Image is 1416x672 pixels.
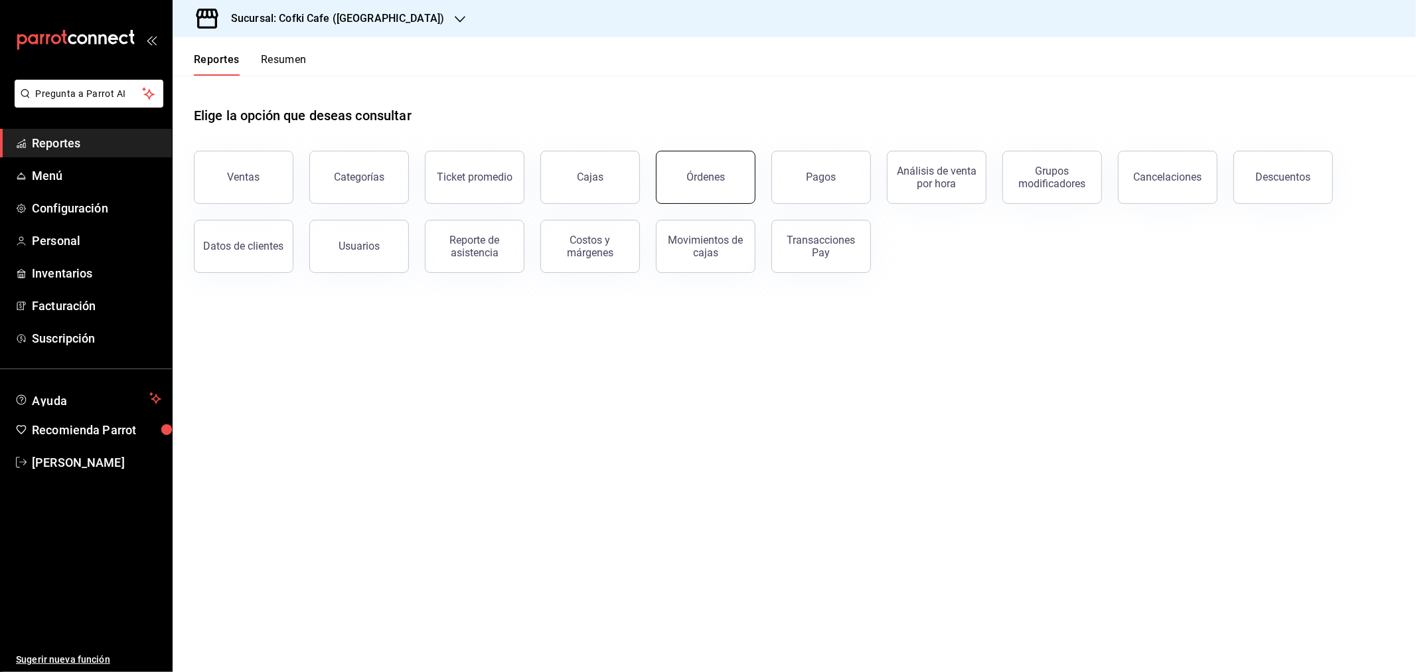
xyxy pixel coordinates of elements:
[1011,165,1093,190] div: Grupos modificadores
[437,171,512,183] div: Ticket promedio
[146,35,157,45] button: open_drawer_menu
[1134,171,1202,183] div: Cancelaciones
[16,653,161,667] span: Sugerir nueva función
[32,199,161,217] span: Configuración
[425,151,524,204] button: Ticket promedio
[656,220,755,273] button: Movimientos de cajas
[32,329,161,347] span: Suscripción
[32,134,161,152] span: Reportes
[896,165,978,190] div: Análisis de venta por hora
[339,240,380,252] div: Usuarios
[665,234,747,259] div: Movimientos de cajas
[32,390,144,406] span: Ayuda
[32,454,161,471] span: [PERSON_NAME]
[194,106,412,126] h1: Elige la opción que deseas consultar
[771,220,871,273] button: Transacciones Pay
[32,264,161,282] span: Inventarios
[540,151,640,204] a: Cajas
[309,220,409,273] button: Usuarios
[887,151,986,204] button: Análisis de venta por hora
[780,234,862,259] div: Transacciones Pay
[32,297,161,315] span: Facturación
[32,232,161,250] span: Personal
[194,53,307,76] div: navigation tabs
[425,220,524,273] button: Reporte de asistencia
[204,240,284,252] div: Datos de clientes
[32,421,161,439] span: Recomienda Parrot
[771,151,871,204] button: Pagos
[9,96,163,110] a: Pregunta a Parrot AI
[32,167,161,185] span: Menú
[1256,171,1311,183] div: Descuentos
[220,11,444,27] h3: Sucursal: Cofki Cafe ([GEOGRAPHIC_DATA])
[261,53,307,76] button: Resumen
[1118,151,1218,204] button: Cancelaciones
[1002,151,1102,204] button: Grupos modificadores
[686,171,725,183] div: Órdenes
[15,80,163,108] button: Pregunta a Parrot AI
[1233,151,1333,204] button: Descuentos
[36,87,143,101] span: Pregunta a Parrot AI
[656,151,755,204] button: Órdenes
[540,220,640,273] button: Costos y márgenes
[194,53,240,76] button: Reportes
[194,220,293,273] button: Datos de clientes
[334,171,384,183] div: Categorías
[433,234,516,259] div: Reporte de asistencia
[309,151,409,204] button: Categorías
[577,169,604,185] div: Cajas
[807,171,836,183] div: Pagos
[194,151,293,204] button: Ventas
[549,234,631,259] div: Costos y márgenes
[228,171,260,183] div: Ventas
